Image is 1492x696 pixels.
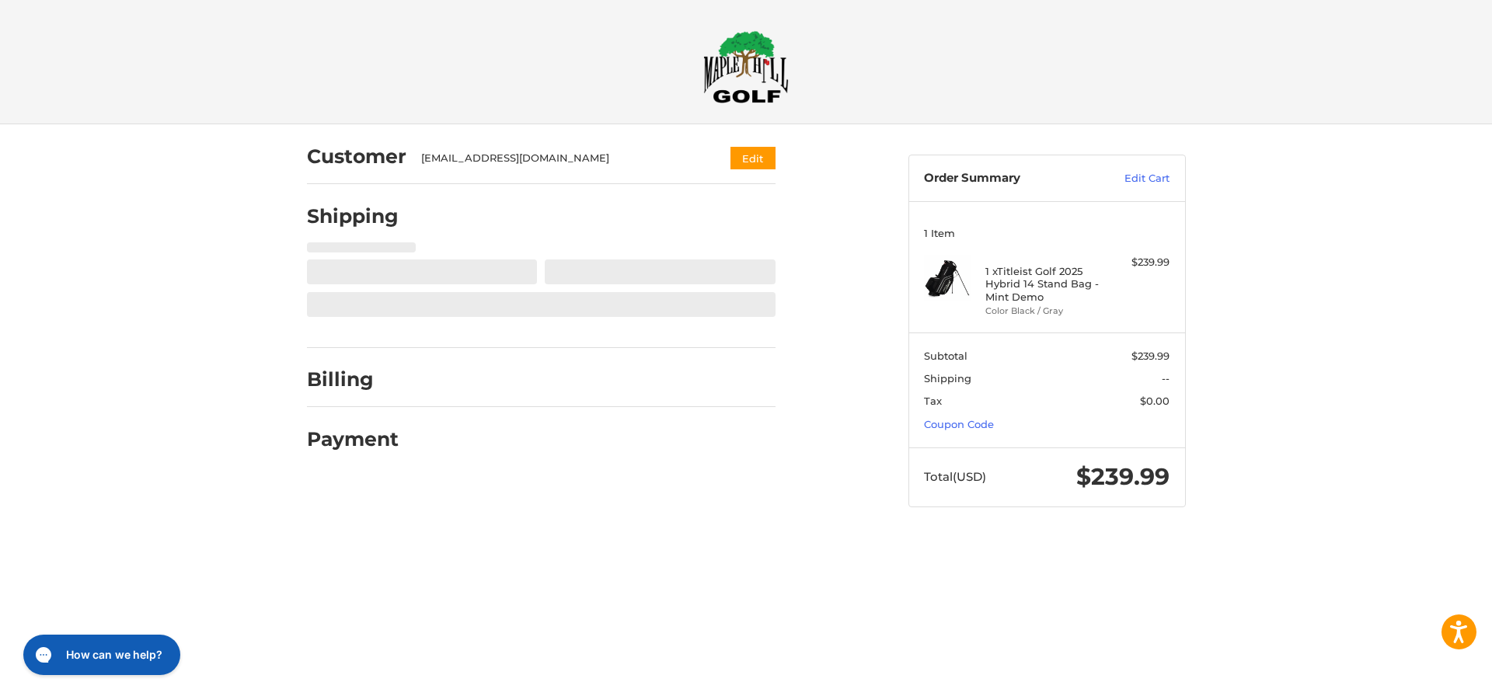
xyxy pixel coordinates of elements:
li: Color Black / Gray [985,304,1104,318]
span: Shipping [924,372,971,385]
span: $0.00 [1140,395,1170,407]
iframe: Gorgias live chat messenger [16,629,185,680]
h3: Order Summary [924,171,1091,186]
span: -- [1162,372,1170,385]
span: $239.99 [1131,350,1170,362]
span: Tax [924,395,942,407]
a: Edit Cart [1091,171,1170,186]
span: Subtotal [924,350,967,362]
h2: Payment [307,427,399,451]
h2: Shipping [307,204,399,228]
div: $239.99 [1108,255,1170,270]
h3: 1 Item [924,227,1170,239]
h4: 1 x Titleist Golf 2025 Hybrid 14 Stand Bag - Mint Demo [985,265,1104,303]
h2: Billing [307,367,398,391]
img: Maple Hill Golf [703,30,789,103]
h2: Customer [307,144,406,169]
span: $239.99 [1076,462,1170,491]
div: [EMAIL_ADDRESS][DOMAIN_NAME] [421,151,700,166]
span: Total (USD) [924,469,986,484]
a: Coupon Code [924,418,994,430]
button: Edit [730,147,776,169]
